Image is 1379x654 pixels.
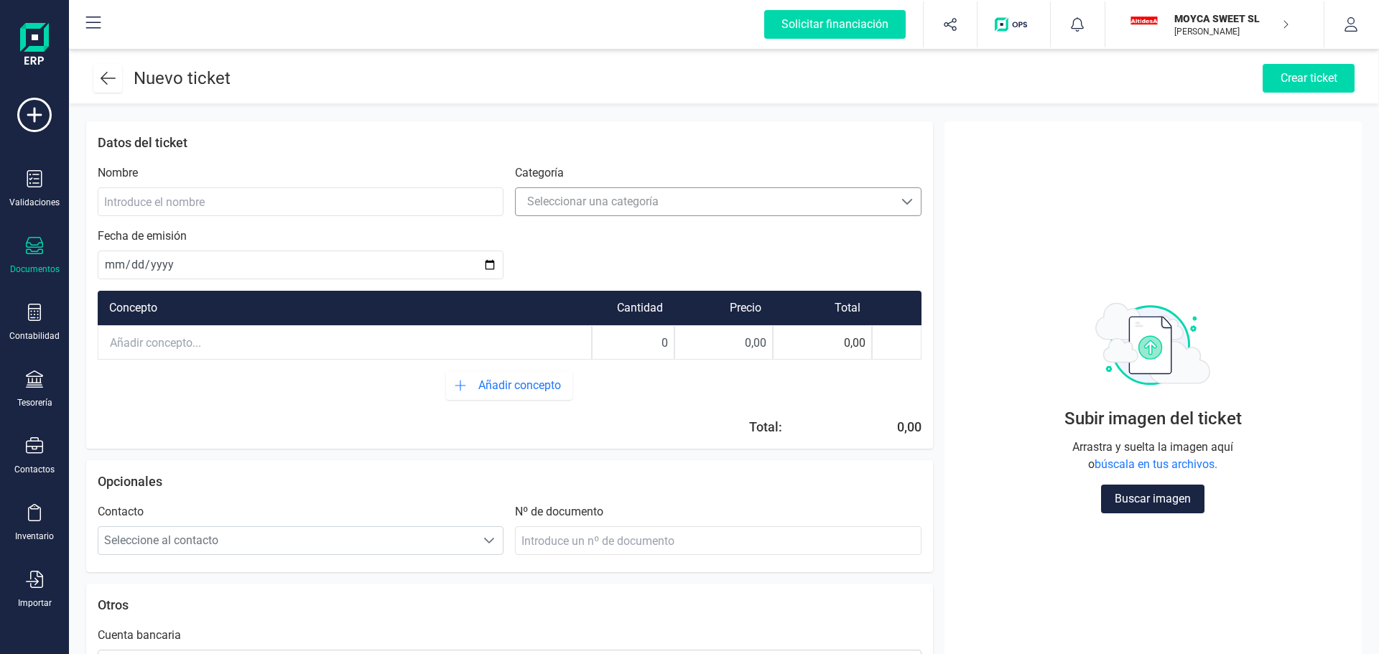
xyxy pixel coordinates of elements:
[98,228,187,245] p: Fecha de emisión
[478,377,567,394] span: Añadir concepto
[1095,298,1210,390] img: Bicolor.svg
[98,291,592,325] div: Concepto
[1174,26,1289,37] p: [PERSON_NAME]
[9,330,60,342] div: Contabilidad
[773,325,872,360] div: 0,00
[98,327,591,358] input: Añadir concepto...
[749,417,782,437] div: Total:
[674,291,774,325] div: Precio
[515,526,921,555] input: Introduce un nº de documento
[527,193,659,210] div: Seleccionar una categoría
[476,535,503,546] div: Seleccione al contacto
[993,407,1312,430] p: Subir imagen del ticket
[891,417,921,437] div: 0,00
[98,164,138,182] p: Nombre
[9,197,60,208] div: Validaciones
[20,23,49,69] img: Logo Finanedi
[747,1,923,47] button: Solicitar financiación
[18,597,52,609] div: Importar
[98,133,921,153] p: Datos del ticket
[10,263,60,275] div: Documentos
[98,627,181,644] div: Cuenta bancaria
[592,291,674,325] div: Cantidad
[1123,1,1306,47] button: MOMOYCA SWEET SL[PERSON_NAME]
[1174,11,1289,26] p: MOYCA SWEET SL
[515,164,564,182] p: Categoría
[14,464,55,475] div: Contactos
[1101,485,1204,513] div: Buscar imagen
[1072,439,1233,473] p: Arrastra y suelta la imagen aquí o
[17,397,52,408] div: Tesorería
[98,503,144,520] p: Contacto
[1128,9,1160,40] img: MO
[98,472,921,492] p: Opcionales
[515,503,603,520] p: Nº de documento
[98,526,476,555] span: Seleccione al contacto
[134,68,231,88] span: Nuevo ticket
[15,531,54,542] div: Inventario
[773,291,872,325] div: Total
[1095,457,1217,471] span: búscala en tus archivos.
[1263,64,1355,93] div: Crear ticket
[98,595,921,615] p: Otros
[986,1,1041,47] button: Logo de OPS
[995,17,1033,32] img: Logo de OPS
[98,187,503,216] input: Introduce el nombre
[764,10,906,39] div: Solicitar financiación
